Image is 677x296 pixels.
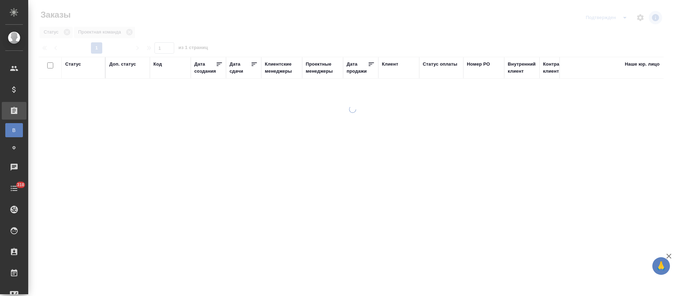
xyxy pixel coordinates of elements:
[9,127,19,134] span: В
[423,61,457,68] div: Статус оплаты
[153,61,162,68] div: Код
[655,259,667,273] span: 🙏
[9,144,19,151] span: Ф
[230,61,251,75] div: Дата сдачи
[467,61,490,68] div: Номер PO
[5,123,23,137] a: В
[347,61,368,75] div: Дата продажи
[194,61,216,75] div: Дата создания
[65,61,81,68] div: Статус
[625,61,660,68] div: Наше юр. лицо
[2,180,26,197] a: 318
[652,257,670,275] button: 🙏
[306,61,340,75] div: Проектные менеджеры
[13,181,29,188] span: 318
[543,61,577,75] div: Контрагент клиента
[508,61,536,75] div: Внутренний клиент
[109,61,136,68] div: Доп. статус
[265,61,299,75] div: Клиентские менеджеры
[382,61,398,68] div: Клиент
[5,141,23,155] a: Ф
